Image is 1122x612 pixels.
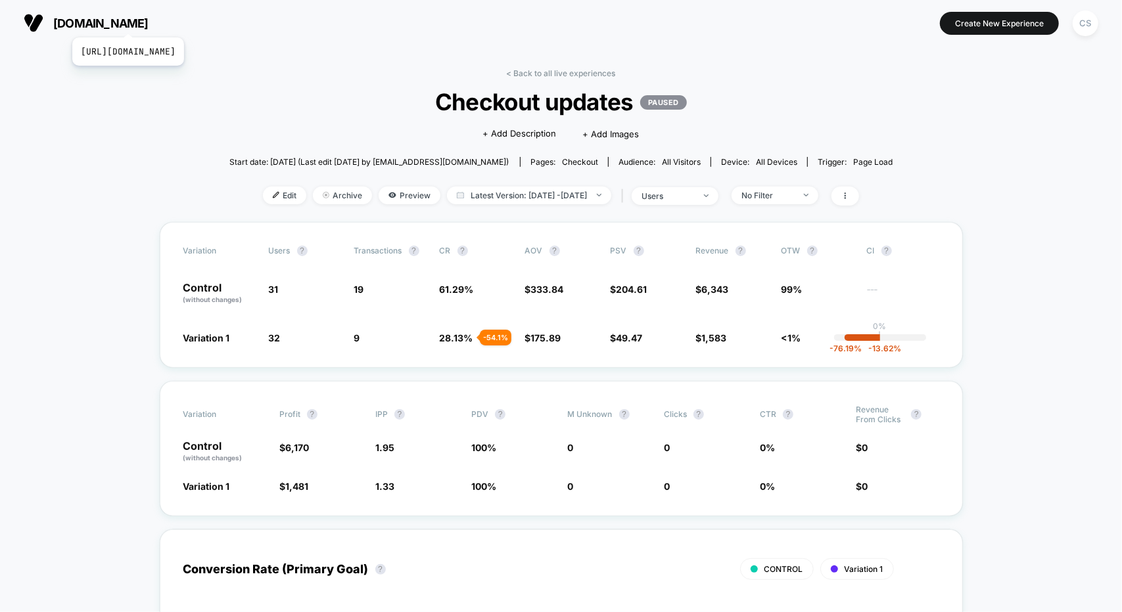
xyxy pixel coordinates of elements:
[354,284,364,295] span: 19
[530,157,598,167] div: Pages:
[183,246,256,256] span: Variation
[562,157,598,167] span: checkout
[619,157,701,167] div: Audience:
[853,157,893,167] span: Page Load
[354,332,360,343] span: 9
[782,284,803,295] span: 99%
[440,284,474,295] span: 61.29 %
[845,564,883,574] span: Variation 1
[664,409,687,419] span: Clicks
[702,332,727,343] span: 1,583
[783,409,793,420] button: ?
[263,186,306,204] span: Edit
[818,157,893,167] div: Trigger:
[760,409,776,419] span: CTR
[24,13,43,33] img: Visually logo
[285,481,308,492] span: 1,481
[583,129,640,139] span: + Add Images
[531,284,564,295] span: 333.84
[756,157,797,167] span: all devices
[696,332,727,343] span: $
[704,194,709,197] img: end
[867,286,939,305] span: ---
[507,68,616,78] a: < Back to all live experiences
[471,409,488,419] span: PDV
[183,332,230,343] span: Variation 1
[457,192,464,198] img: calendar
[568,442,574,453] span: 0
[457,246,468,256] button: ?
[711,157,807,167] span: Device:
[782,332,801,343] span: <1%
[856,404,904,424] span: Revenue From Clicks
[664,442,670,453] span: 0
[354,246,402,255] span: Transactions
[736,246,746,256] button: ?
[862,481,868,492] span: 0
[440,332,473,343] span: 28.13 %
[525,284,564,295] span: $
[879,331,881,341] p: |
[696,284,729,295] span: $
[279,481,308,492] span: $
[830,343,862,353] span: -76.19 %
[409,246,419,256] button: ?
[760,442,775,453] span: 0 %
[307,409,317,420] button: ?
[640,95,687,110] p: PAUSED
[617,284,647,295] span: 204.61
[183,404,256,424] span: Variation
[940,12,1059,35] button: Create New Experience
[297,246,308,256] button: ?
[440,246,451,255] span: CR
[662,157,701,167] span: All Visitors
[394,409,405,420] button: ?
[760,481,775,492] span: 0 %
[611,284,647,295] span: $
[447,186,611,204] span: Latest Version: [DATE] - [DATE]
[183,481,230,492] span: Variation 1
[856,442,868,453] span: $
[375,481,394,492] span: 1.33
[269,284,279,295] span: 31
[229,157,509,167] span: Start date: [DATE] (Last edit [DATE] by [EMAIL_ADDRESS][DOMAIN_NAME])
[483,127,557,141] span: + Add Description
[495,409,505,420] button: ?
[313,186,372,204] span: Archive
[525,246,543,255] span: AOV
[611,332,643,343] span: $
[20,12,152,33] button: [DOMAIN_NAME][URL][DOMAIN_NAME]
[782,246,854,256] span: OTW
[862,343,902,353] span: -13.62 %
[618,186,632,206] span: |
[183,282,256,305] p: Control
[183,295,243,303] span: (without changes)
[804,194,808,196] img: end
[269,246,291,255] span: users
[696,246,729,255] span: Revenue
[568,409,613,419] span: M Unknown
[807,246,818,256] button: ?
[856,481,868,492] span: $
[597,194,601,196] img: end
[531,332,561,343] span: 175.89
[549,246,560,256] button: ?
[269,332,281,343] span: 32
[702,284,729,295] span: 6,343
[379,186,440,204] span: Preview
[375,442,394,453] span: 1.95
[619,409,630,420] button: ?
[375,564,386,575] button: ?
[867,246,939,256] span: CI
[279,409,300,419] span: Profit
[183,441,266,463] p: Control
[53,16,149,30] span: [DOMAIN_NAME]
[471,442,496,453] span: 100 %
[642,191,694,201] div: users
[279,442,309,453] span: $
[693,409,704,420] button: ?
[741,190,794,200] div: No Filter
[764,564,803,574] span: CONTROL
[480,330,511,345] div: - 54.1 %
[525,332,561,343] span: $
